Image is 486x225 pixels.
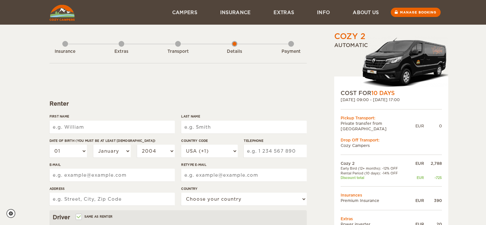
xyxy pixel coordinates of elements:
[181,114,306,119] label: Last Name
[334,42,448,89] div: Automatic
[50,100,307,108] div: Renter
[341,161,410,166] td: Cozy 2
[410,175,424,180] div: EUR
[391,8,441,17] a: Manage booking
[424,175,442,180] div: -725
[244,145,306,157] input: e.g. 1 234 567 890
[334,31,365,42] div: Cozy 2
[424,161,442,166] div: 2,788
[274,49,309,55] div: Payment
[341,115,442,121] div: Pickup Transport:
[341,192,442,198] td: Insurances
[50,162,175,167] label: E-mail
[50,169,175,181] input: e.g. example@example.com
[181,169,306,181] input: e.g. example@example.com
[341,198,410,203] td: Premium Insurance
[160,49,196,55] div: Transport
[53,213,304,221] div: Driver
[341,166,410,171] td: Early Bird (12+ months): -12% OFF
[341,216,442,221] td: Extras
[181,121,306,133] input: e.g. Smith
[50,138,175,143] label: Date of birth (You must be at least [DEMOGRAPHIC_DATA])
[50,193,175,205] input: e.g. Street, City, Zip Code
[104,49,139,55] div: Extras
[410,198,424,203] div: EUR
[341,143,442,148] td: Cozy Campers
[360,36,448,89] img: Langur-m-c-logo-2.png
[50,186,175,191] label: Address
[341,171,410,175] td: Rental Period (10 days): -14% OFF
[181,162,306,167] label: Retype E-mail
[244,138,306,143] label: Telephone
[50,114,175,119] label: First Name
[424,198,442,203] div: 390
[341,175,410,180] td: Discount total
[48,49,83,55] div: Insurance
[341,97,442,102] div: [DATE] 09:00 - [DATE] 17:00
[341,89,442,97] div: COST FOR
[181,186,306,191] label: Country
[50,5,75,21] img: Cozy Campers
[410,161,424,166] div: EUR
[415,123,424,129] div: EUR
[76,213,113,220] label: Same as renter
[181,138,237,143] label: Country Code
[76,215,81,220] input: Same as renter
[50,121,175,133] input: e.g. William
[424,123,442,129] div: 0
[341,121,415,132] td: Private transfer from [GEOGRAPHIC_DATA]
[6,209,19,218] a: Cookie settings
[341,137,442,143] div: Drop Off Transport:
[217,49,252,55] div: Details
[371,90,395,96] span: 10 Days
